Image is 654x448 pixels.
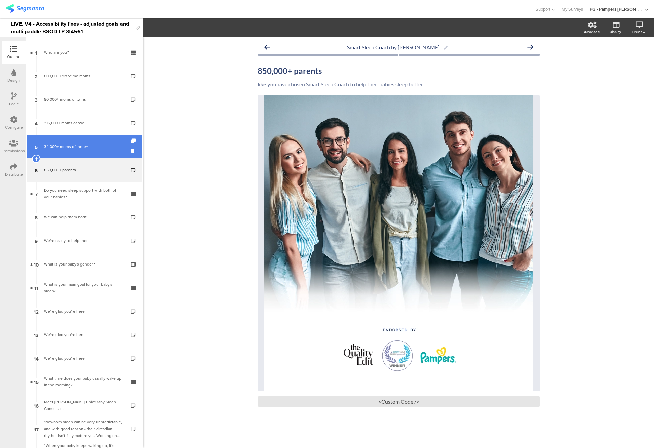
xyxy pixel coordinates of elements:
span: 5 [35,143,38,150]
div: We're glad you're here! [44,331,124,338]
a: 7 Do you need sleep support with both of your babies? [27,182,142,205]
img: 850,000+ parents cover image [264,95,533,391]
div: 80,000+ moms of twins [44,96,124,103]
span: Support [536,6,550,12]
span: 15 [34,378,39,385]
strong: 850,000+ parents [258,66,322,76]
span: 9 [35,237,38,244]
div: Do you need sleep support with both of your babies? [44,187,124,200]
span: 2 [35,72,38,80]
span: 17 [34,425,39,433]
div: Design [7,77,20,83]
div: What time does your baby usually wake up in the morning?​ [44,375,124,389]
div: Outline [7,54,21,60]
div: <Custom Code /> [258,396,540,407]
div: Logic [9,101,19,107]
div: Meet Pampers ChiefBaby Sleep Consultant [44,399,124,412]
div: We're ready to help them! [44,237,124,244]
div: Distribute [5,171,23,177]
a: 1 Who are you? [27,41,142,64]
a: 14 We're glad you're here! [27,347,142,370]
div: Preview [632,29,645,34]
a: 17 "Newborn sleep can be very unpredictable, and with good reason - their circadian rhythm isn't ... [27,417,142,441]
div: LIVE. V4 - Accessibility fixes - adjusted goals and multi paddle BSOD LP 3t4561 [11,18,132,37]
a: 2 600,000+ first-time moms [27,64,142,88]
div: Who are you? [44,49,124,56]
span: 12 [34,308,39,315]
a: 8 We can help them both! [27,205,142,229]
p: have chosen Smart Sleep Coach to help their babies sleep better [258,81,540,87]
div: Display [610,29,621,34]
span: 11 [34,284,38,291]
div: What is your main goal for your baby's sleep? [44,281,124,294]
div: "Newborn sleep can be very unpredictable, and with good reason - their circadian rhythm isn't ful... [44,419,124,439]
div: We're glad you're here! [44,355,124,362]
span: 1 [35,49,37,56]
a: 12 We're glad you're here! [27,299,142,323]
img: segmanta logo [6,4,44,13]
a: 4 195,000+ moms of two [27,111,142,135]
a: 16 Meet [PERSON_NAME] ChiefBaby Sleep Consultant [27,394,142,417]
span: Smart Sleep Coach by Pampers [347,44,440,50]
a: 5 34,000+ moms of three+ [27,135,142,158]
a: 15 What time does your baby usually wake up in the morning?​ [27,370,142,394]
div: What is your baby's gender? [44,261,124,268]
span: 10 [34,260,39,268]
a: 6 850,000+ parents [27,158,142,182]
span: 3 [35,96,38,103]
span: 7 [35,190,38,197]
div: Configure [5,124,23,130]
div: 34,000+ moms of three+ [44,143,124,150]
div: PG - Pampers [PERSON_NAME] [590,6,644,12]
a: 10 What is your baby's gender? [27,252,142,276]
a: 11 What is your main goal for your baby's sleep? [27,276,142,299]
i: Duplicate [131,139,137,143]
a: 3 80,000+ moms of twins [27,88,142,111]
i: Delete [131,148,137,154]
div: Advanced [584,29,600,34]
div: 195,000+ moms of two [44,120,124,126]
span: 8 [35,213,38,221]
span: 6 [35,166,38,174]
span: 4 [35,119,38,127]
div: We can help them both! [44,214,124,220]
div: 850,000+ parents [44,167,124,173]
div: Permissions [3,148,25,154]
div: We're glad you're here! [44,308,124,315]
div: 600,000+ first-time moms [44,73,124,79]
span: 16 [34,402,39,409]
span: 14 [34,355,39,362]
span: 13 [34,331,39,338]
a: 13 We're glad you're here! [27,323,142,347]
a: 9 We're ready to help them! [27,229,142,252]
strong: like you [258,81,276,87]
